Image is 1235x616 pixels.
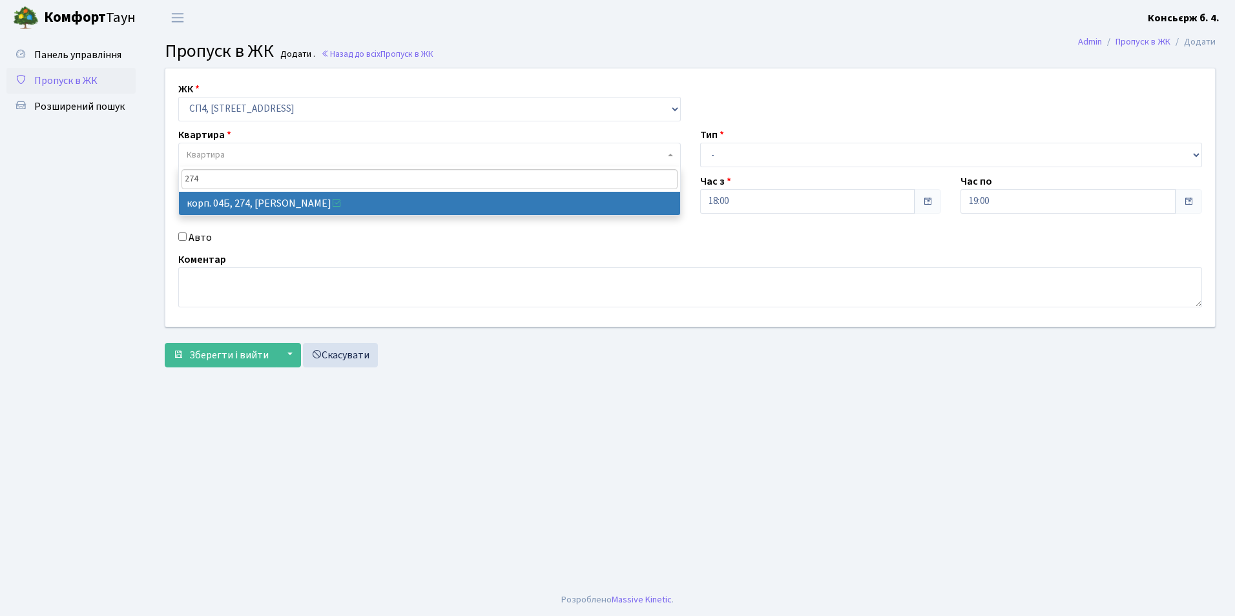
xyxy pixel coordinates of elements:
span: Зберегти і вийти [189,348,269,362]
span: Пропуск в ЖК [34,74,98,88]
a: Скасувати [303,343,378,367]
button: Зберегти і вийти [165,343,277,367]
a: Admin [1078,35,1102,48]
button: Переключити навігацію [161,7,194,28]
span: Таун [44,7,136,29]
span: Панель управління [34,48,121,62]
span: Розширений пошук [34,99,125,114]
label: Тип [700,127,724,143]
b: Консьєрж б. 4. [1148,11,1219,25]
label: Квартира [178,127,231,143]
img: logo.png [13,5,39,31]
div: Розроблено . [561,593,674,607]
li: Додати [1170,35,1216,49]
label: ЖК [178,81,200,97]
span: Пропуск в ЖК [165,38,274,64]
nav: breadcrumb [1059,28,1235,56]
a: Пропуск в ЖК [1116,35,1170,48]
small: Додати . [278,49,315,60]
label: Час з [700,174,731,189]
a: Панель управління [6,42,136,68]
b: Комфорт [44,7,106,28]
label: Коментар [178,252,226,267]
label: Авто [189,230,212,245]
span: Пропуск в ЖК [380,48,433,60]
a: Розширений пошук [6,94,136,119]
li: корп. 04Б, 274, [PERSON_NAME] [179,192,680,215]
a: Назад до всіхПропуск в ЖК [321,48,433,60]
span: Квартира [187,149,225,161]
a: Massive Kinetic [612,593,672,606]
a: Консьєрж б. 4. [1148,10,1219,26]
a: Пропуск в ЖК [6,68,136,94]
label: Час по [960,174,992,189]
